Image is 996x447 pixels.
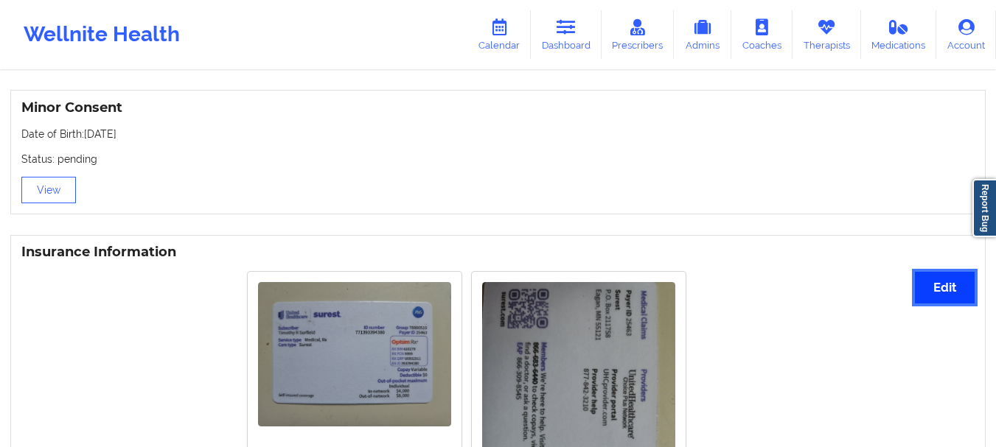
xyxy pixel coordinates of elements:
[21,127,975,141] p: Date of Birth: [DATE]
[21,244,975,261] h3: Insurance Information
[936,10,996,59] a: Account
[793,10,861,59] a: Therapists
[258,282,451,427] img: Timothy Surfield
[972,179,996,237] a: Report Bug
[21,177,76,203] button: View
[602,10,675,59] a: Prescribers
[915,272,975,303] button: Edit
[731,10,793,59] a: Coaches
[21,99,975,116] h3: Minor Consent
[861,10,937,59] a: Medications
[21,152,975,166] p: Status: pending
[531,10,602,59] a: Dashboard
[674,10,731,59] a: Admins
[467,10,531,59] a: Calendar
